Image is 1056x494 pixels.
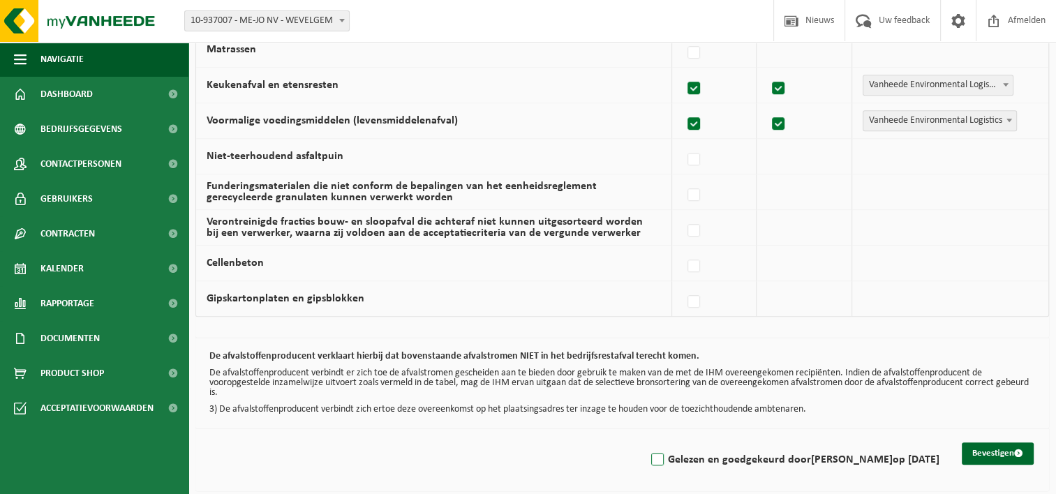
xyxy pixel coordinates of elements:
[962,442,1034,465] button: Bevestigen
[863,75,1013,95] span: Vanheede Environmental Logistics
[40,181,93,216] span: Gebruikers
[40,321,100,356] span: Documenten
[207,257,264,269] label: Cellenbeton
[40,42,84,77] span: Navigatie
[863,110,1017,131] span: Vanheede Environmental Logistics
[863,111,1016,130] span: Vanheede Environmental Logistics
[40,286,94,321] span: Rapportage
[209,368,1035,398] p: De afvalstoffenproducent verbindt er zich toe de afvalstromen gescheiden aan te bieden door gebru...
[40,251,84,286] span: Kalender
[40,391,154,426] span: Acceptatievoorwaarden
[207,293,364,304] label: Gipskartonplaten en gipsblokken
[40,147,121,181] span: Contactpersonen
[209,405,1035,414] p: 3) De afvalstoffenproducent verbindt zich ertoe deze overeenkomst op het plaatsingsadres ter inza...
[863,75,1013,96] span: Vanheede Environmental Logistics
[40,216,95,251] span: Contracten
[185,11,349,31] span: 10-937007 - ME-JO NV - WEVELGEM
[40,112,122,147] span: Bedrijfsgegevens
[207,44,256,55] label: Matrassen
[209,351,699,361] b: De afvalstoffenproducent verklaart hierbij dat bovenstaande afvalstromen NIET in het bedrijfsrest...
[207,80,339,91] label: Keukenafval en etensresten
[40,77,93,112] span: Dashboard
[207,115,458,126] label: Voormalige voedingsmiddelen (levensmiddelenafval)
[207,216,643,239] label: Verontreinigde fracties bouw- en sloopafval die achteraf niet kunnen uitgesorteerd worden bij een...
[40,356,104,391] span: Product Shop
[648,449,939,470] label: Gelezen en goedgekeurd door op [DATE]
[207,151,343,162] label: Niet-teerhoudend asfaltpuin
[184,10,350,31] span: 10-937007 - ME-JO NV - WEVELGEM
[811,454,893,465] strong: [PERSON_NAME]
[207,181,597,203] label: Funderingsmaterialen die niet conform de bepalingen van het eenheidsreglement gerecycleerde granu...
